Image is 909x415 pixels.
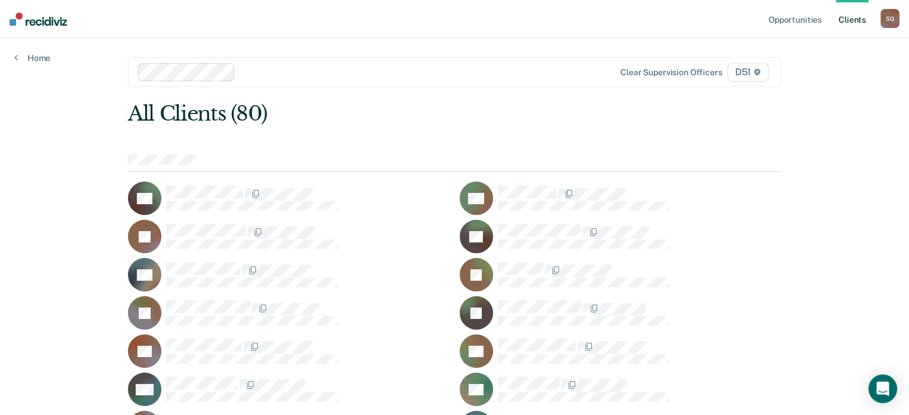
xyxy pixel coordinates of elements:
[128,102,650,126] div: All Clients (80)
[620,67,722,78] div: Clear supervision officers
[868,374,897,403] div: Open Intercom Messenger
[880,9,899,28] button: SG
[14,53,50,63] a: Home
[880,9,899,28] div: S G
[727,63,769,82] span: D51
[10,13,67,26] img: Recidiviz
